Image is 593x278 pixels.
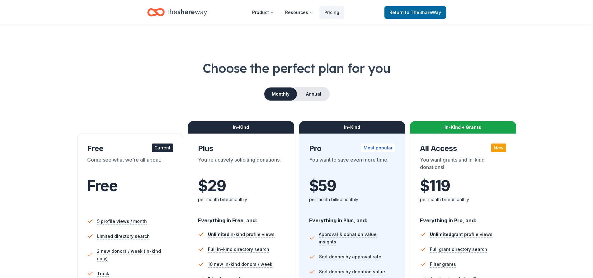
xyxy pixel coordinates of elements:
[420,144,506,153] div: All Access
[309,156,395,173] div: You want to save even more time.
[147,5,207,20] a: Home
[309,211,395,224] div: Everything in Plus, and:
[87,144,173,153] div: Free
[188,121,294,134] div: In-Kind
[198,156,284,173] div: You're actively soliciting donations.
[208,261,272,268] span: 10 new in-kind donors / week
[264,87,297,101] button: Monthly
[319,268,385,276] span: Sort donors by donation value
[247,6,279,19] button: Product
[491,144,506,152] div: New
[97,233,150,240] span: Limited directory search
[389,9,441,16] span: Return
[420,156,506,173] div: You want grants and in-kind donations!
[198,211,284,224] div: Everything in Free, and:
[309,177,336,195] span: $ 59
[319,6,344,19] a: Pricing
[299,121,405,134] div: In-Kind
[97,270,109,277] span: Track
[208,232,275,237] span: in-kind profile views
[430,232,451,237] span: Unlimited
[298,87,329,101] button: Annual
[420,211,506,224] div: Everything in Pro, and:
[430,246,487,253] span: Full grant directory search
[410,121,516,134] div: In-Kind + Grants
[97,218,147,225] span: 5 profile views / month
[208,232,229,237] span: Unlimited
[319,231,395,246] span: Approval & donation value insights
[309,144,395,153] div: Pro
[87,156,173,173] div: Come see what we're all about.
[420,177,450,195] span: $ 119
[208,246,269,253] span: Full in-kind directory search
[405,10,441,15] span: to TheShareWay
[280,6,318,19] button: Resources
[97,247,173,262] span: 2 new donors / week (in-kind only)
[152,144,173,152] div: Current
[87,177,118,195] span: Free
[247,5,344,20] nav: Main
[430,261,456,268] span: Filter grants
[198,144,284,153] div: Plus
[198,196,284,203] div: per month billed monthly
[25,59,568,77] h1: Choose the perfect plan for you
[309,196,395,203] div: per month billed monthly
[430,232,492,237] span: grant profile views
[420,196,506,203] div: per month billed monthly
[361,144,395,152] div: Most popular
[198,177,226,195] span: $ 29
[384,6,446,19] a: Returnto TheShareWay
[319,253,381,261] span: Sort donors by approval rate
